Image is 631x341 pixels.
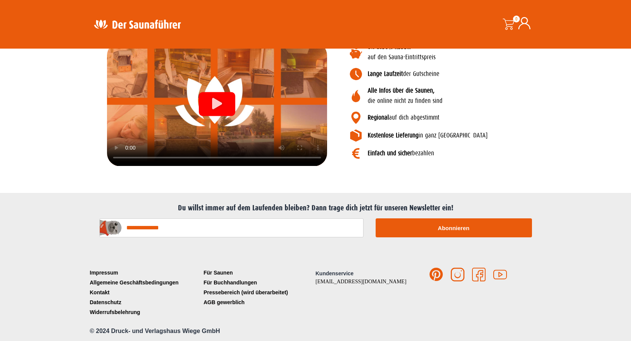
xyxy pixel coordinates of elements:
[202,268,316,278] a: Für Saunen
[88,287,202,297] a: Kontakt
[88,297,202,307] a: Datenschutz
[88,278,202,287] a: Allgemeine Geschäftsbedingungen
[368,132,419,139] b: Kostenlose Lieferung
[368,42,559,62] p: Bis zu auf den Sauna-Eintrittspreis
[88,307,202,317] a: Widerrufsbelehrung
[199,92,235,116] div: Video abspielen
[202,278,316,287] a: Für Buchhandlungen
[376,218,532,237] button: Abonnieren
[202,297,316,307] a: AGB gewerblich
[368,150,412,157] b: Einfach und sicher
[513,16,520,22] span: 0
[88,268,202,278] a: Impressum
[202,268,316,307] nav: Menü
[368,131,559,141] p: in ganz [GEOGRAPHIC_DATA]
[368,87,434,94] b: Alle Infos über die Saunen,
[368,69,559,79] p: der Gutscheine
[202,287,316,297] a: Pressebereich (wird überarbeitet)
[88,268,202,317] nav: Menü
[90,328,220,334] span: © 2024 Druck- und Verlagshaus Wiege GmbH
[316,270,354,276] span: Kundenservice
[368,148,559,158] p: bezahlen
[368,114,389,121] b: Regional
[368,86,559,106] p: die online nicht zu finden sind
[316,279,407,284] a: [EMAIL_ADDRESS][DOMAIN_NAME]
[92,204,540,213] h2: Du willst immer auf dem Laufenden bleiben? Dann trage dich jetzt für unseren Newsletter ein!
[368,70,403,77] b: Lange Laufzeit
[368,113,559,123] p: auf dich abgestimmt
